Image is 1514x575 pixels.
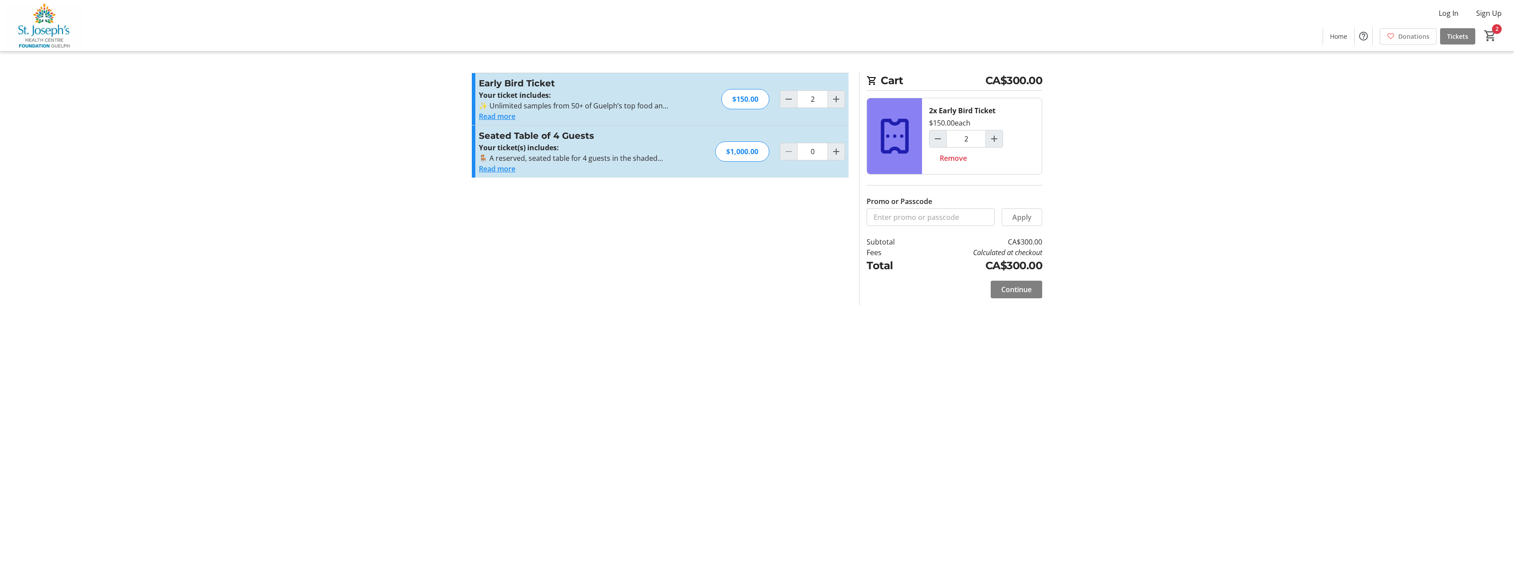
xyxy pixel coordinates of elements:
div: $150.00 each [929,118,970,128]
a: Tickets [1440,28,1475,45]
strong: Your ticket(s) includes: [479,143,559,152]
input: Early Bird Ticket Quantity [946,130,986,148]
span: Log In [1439,8,1459,19]
span: Home [1330,32,1347,41]
input: Seated Table of 4 Guests Quantity [797,143,828,160]
div: $1,000.00 [715,141,769,162]
button: Remove [929,149,977,167]
button: Sign Up [1469,6,1509,20]
button: Read more [479,111,515,122]
input: Enter promo or passcode [867,208,995,226]
td: Fees [867,247,918,258]
td: CA$300.00 [918,258,1042,274]
h2: Cart [867,73,1042,91]
td: CA$300.00 [918,237,1042,247]
input: Early Bird Ticket Quantity [797,90,828,108]
button: Decrement by one [930,130,946,147]
td: Calculated at checkout [918,247,1042,258]
span: Sign Up [1476,8,1502,19]
span: Donations [1398,32,1429,41]
span: Continue [1001,284,1032,295]
button: Increment by one [828,143,845,160]
button: Apply [1002,208,1042,226]
span: CA$300.00 [985,73,1043,89]
p: 🪑 A reserved, seated table for 4 guests in the shaded courtyard [479,153,671,163]
div: 2x Early Bird Ticket [929,105,996,116]
p: ✨ Unlimited samples from 50+ of Guelph’s top food and drink vendors [479,100,671,111]
span: Tickets [1447,32,1468,41]
button: Read more [479,163,515,174]
h3: Seated Table of 4 Guests [479,129,671,142]
span: Remove [940,153,967,163]
button: Cart [1482,28,1498,44]
button: Decrement by one [780,91,797,108]
a: Home [1323,28,1354,45]
a: Donations [1380,28,1437,45]
img: St. Joseph's Health Centre Foundation Guelph's Logo [5,4,84,48]
td: Total [867,258,918,274]
label: Promo or Passcode [867,196,932,207]
div: $150.00 [721,89,769,109]
button: Increment by one [828,91,845,108]
td: Subtotal [867,237,918,247]
button: Help [1355,27,1372,45]
span: Apply [1012,212,1032,223]
strong: Your ticket includes: [479,90,551,100]
button: Log In [1432,6,1466,20]
h3: Early Bird Ticket [479,77,671,90]
button: Continue [991,281,1042,298]
button: Increment by one [986,130,1003,147]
